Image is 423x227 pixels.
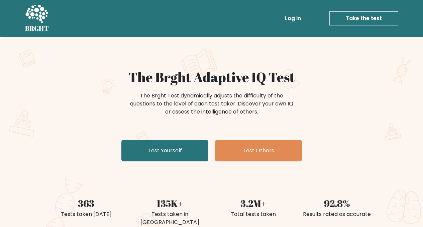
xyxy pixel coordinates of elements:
[132,210,208,226] div: Tests taken in [GEOGRAPHIC_DATA]
[48,210,124,218] div: Tests taken [DATE]
[132,196,208,210] div: 135K+
[121,140,208,161] a: Test Yourself
[299,210,375,218] div: Results rated as accurate
[25,24,49,32] h5: BRGHT
[48,69,375,85] h1: The Brght Adaptive IQ Test
[329,11,398,25] a: Take the test
[282,12,304,25] a: Log in
[215,140,302,161] a: Test Others
[299,196,375,210] div: 92.8%
[216,196,291,210] div: 3.2M+
[216,210,291,218] div: Total tests taken
[128,92,295,116] div: The Brght Test dynamically adjusts the difficulty of the questions to the level of each test take...
[48,196,124,210] div: 363
[25,3,49,34] a: BRGHT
